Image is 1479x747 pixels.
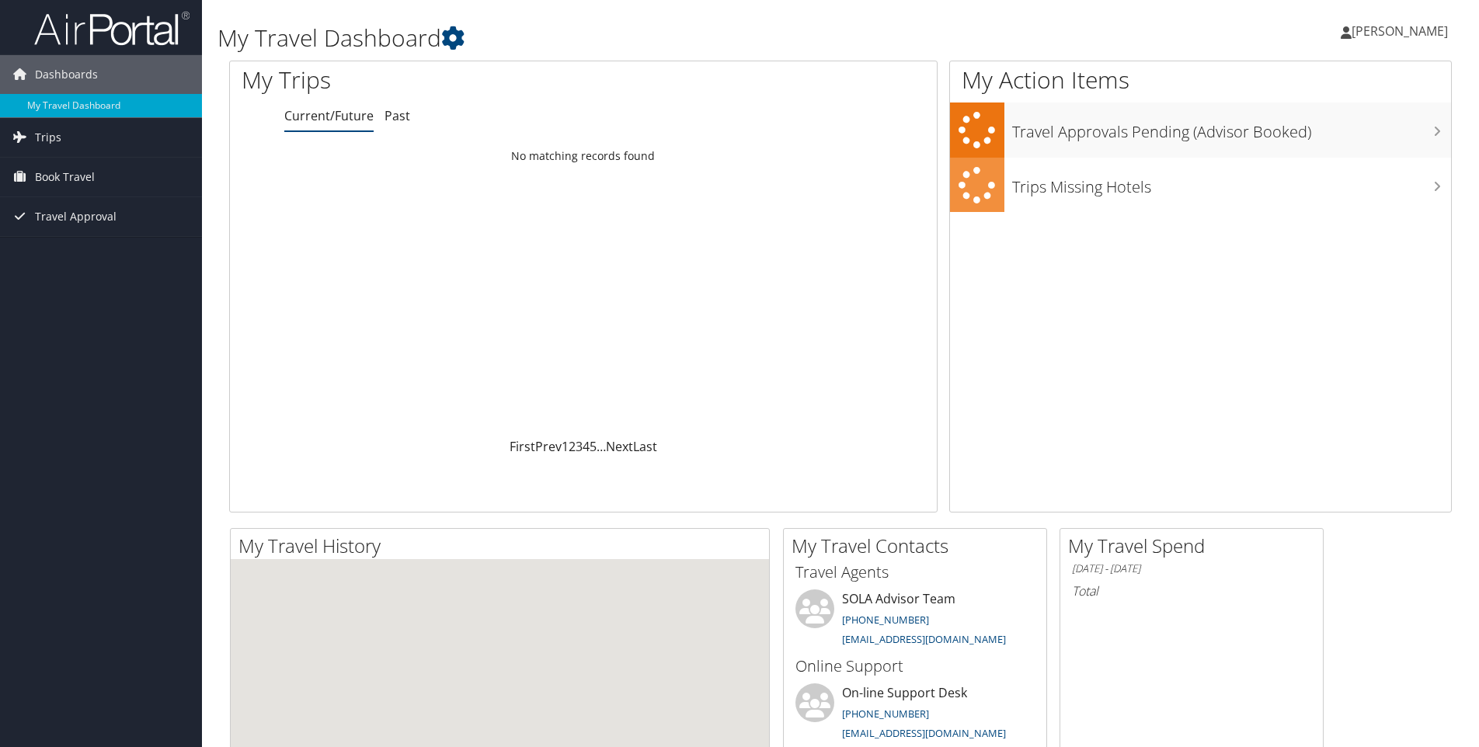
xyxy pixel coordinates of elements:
h2: My Travel History [238,533,769,559]
h2: My Travel Spend [1068,533,1323,559]
a: [EMAIL_ADDRESS][DOMAIN_NAME] [842,726,1006,740]
h6: [DATE] - [DATE] [1072,561,1311,576]
a: [PERSON_NAME] [1341,8,1463,54]
h1: My Action Items [950,64,1451,96]
li: SOLA Advisor Team [788,589,1042,653]
h1: My Travel Dashboard [217,22,1048,54]
img: airportal-logo.png [34,10,190,47]
span: Travel Approval [35,197,117,236]
h3: Online Support [795,655,1035,677]
a: Prev [535,438,562,455]
td: No matching records found [230,142,937,170]
a: 2 [569,438,576,455]
h3: Trips Missing Hotels [1012,169,1451,198]
h3: Travel Approvals Pending (Advisor Booked) [1012,113,1451,143]
a: Past [385,107,410,124]
a: 3 [576,438,583,455]
h3: Travel Agents [795,561,1035,583]
a: First [510,438,535,455]
a: Next [606,438,633,455]
a: [PHONE_NUMBER] [842,707,929,721]
h2: My Travel Contacts [792,533,1046,559]
a: 5 [590,438,597,455]
a: [EMAIL_ADDRESS][DOMAIN_NAME] [842,632,1006,646]
li: On-line Support Desk [788,683,1042,747]
a: 1 [562,438,569,455]
h6: Total [1072,582,1311,599]
a: [PHONE_NUMBER] [842,613,929,627]
span: Trips [35,118,61,157]
a: Last [633,438,657,455]
span: … [597,438,606,455]
a: Current/Future [284,107,374,124]
a: 4 [583,438,590,455]
span: Book Travel [35,158,95,196]
span: [PERSON_NAME] [1352,23,1448,40]
a: Trips Missing Hotels [950,158,1451,213]
span: Dashboards [35,55,98,94]
a: Travel Approvals Pending (Advisor Booked) [950,102,1451,158]
h1: My Trips [242,64,631,96]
